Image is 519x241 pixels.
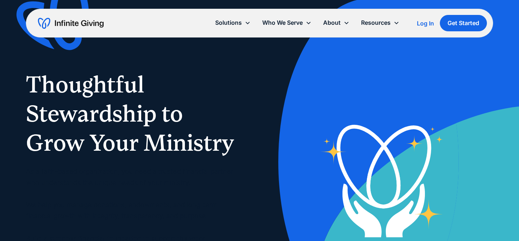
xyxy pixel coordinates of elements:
a: home [38,17,104,29]
div: Solutions [209,15,256,31]
div: Who We Serve [262,18,303,28]
div: About [323,18,341,28]
div: Log In [417,20,434,26]
div: Solutions [215,18,242,28]
div: About [317,15,355,31]
a: Get Started [440,15,487,31]
h1: Thoughtful Stewardship to Grow Your Ministry [26,70,245,157]
div: Resources [355,15,405,31]
div: Resources [361,18,391,28]
a: Log In [417,19,434,28]
div: Who We Serve [256,15,317,31]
